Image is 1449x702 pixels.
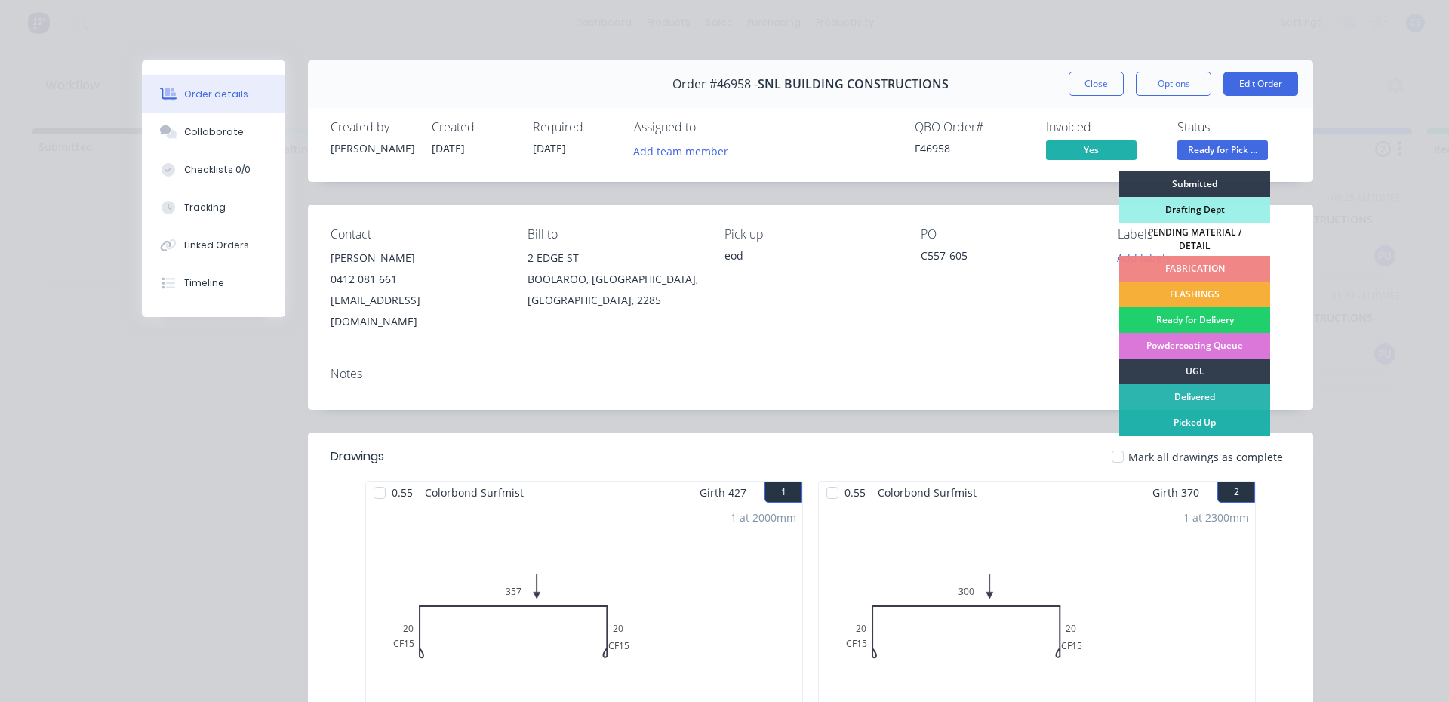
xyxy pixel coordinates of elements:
[731,510,796,525] div: 1 at 2000mm
[634,140,737,161] button: Add team member
[1177,140,1268,159] span: Ready for Pick ...
[331,227,503,242] div: Contact
[1069,72,1124,96] button: Close
[142,113,285,151] button: Collaborate
[331,140,414,156] div: [PERSON_NAME]
[528,269,700,311] div: BOOLAROO, [GEOGRAPHIC_DATA], [GEOGRAPHIC_DATA], 2285
[672,77,758,91] span: Order #46958 -
[1119,307,1270,333] div: Ready for Delivery
[626,140,737,161] button: Add team member
[1217,482,1255,503] button: 2
[184,163,251,177] div: Checklists 0/0
[1183,510,1249,525] div: 1 at 2300mm
[915,140,1028,156] div: F46958
[331,120,414,134] div: Created by
[921,248,1094,269] div: C557-605
[184,88,248,101] div: Order details
[184,239,249,252] div: Linked Orders
[184,125,244,139] div: Collaborate
[528,227,700,242] div: Bill to
[921,227,1094,242] div: PO
[184,276,224,290] div: Timeline
[724,248,897,263] div: eod
[184,201,226,214] div: Tracking
[764,482,802,503] button: 1
[432,120,515,134] div: Created
[1119,197,1270,223] div: Drafting Dept
[1119,384,1270,410] div: Delivered
[634,120,785,134] div: Assigned to
[915,120,1028,134] div: QBO Order #
[331,367,1291,381] div: Notes
[1177,120,1291,134] div: Status
[1046,140,1137,159] span: Yes
[1223,72,1298,96] button: Edit Order
[1119,256,1270,282] div: FABRICATION
[533,120,616,134] div: Required
[758,77,949,91] span: SNL BUILDING CONSTRUCTIONS
[1136,72,1211,96] button: Options
[1109,248,1179,268] button: Add labels
[331,290,503,332] div: [EMAIL_ADDRESS][DOMAIN_NAME]
[432,141,465,155] span: [DATE]
[838,482,872,503] span: 0.55
[1152,482,1199,503] span: Girth 370
[142,264,285,302] button: Timeline
[142,226,285,264] button: Linked Orders
[528,248,700,269] div: 2 EDGE ST
[331,269,503,290] div: 0412 081 661
[1119,359,1270,384] div: UGL
[1177,140,1268,163] button: Ready for Pick ...
[142,75,285,113] button: Order details
[331,448,384,466] div: Drawings
[1119,171,1270,197] div: Submitted
[142,189,285,226] button: Tracking
[1118,227,1291,242] div: Labels
[1119,223,1270,256] div: PENDING MATERIAL / DETAIL
[1119,410,1270,436] div: Picked Up
[533,141,566,155] span: [DATE]
[1119,333,1270,359] div: Powdercoating Queue
[1119,282,1270,307] div: FLASHINGS
[331,248,503,332] div: [PERSON_NAME]0412 081 661[EMAIL_ADDRESS][DOMAIN_NAME]
[419,482,530,503] span: Colorbond Surfmist
[1046,120,1159,134] div: Invoiced
[700,482,746,503] span: Girth 427
[528,248,700,311] div: 2 EDGE STBOOLAROO, [GEOGRAPHIC_DATA], [GEOGRAPHIC_DATA], 2285
[331,248,503,269] div: [PERSON_NAME]
[142,151,285,189] button: Checklists 0/0
[386,482,419,503] span: 0.55
[872,482,983,503] span: Colorbond Surfmist
[724,227,897,242] div: Pick up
